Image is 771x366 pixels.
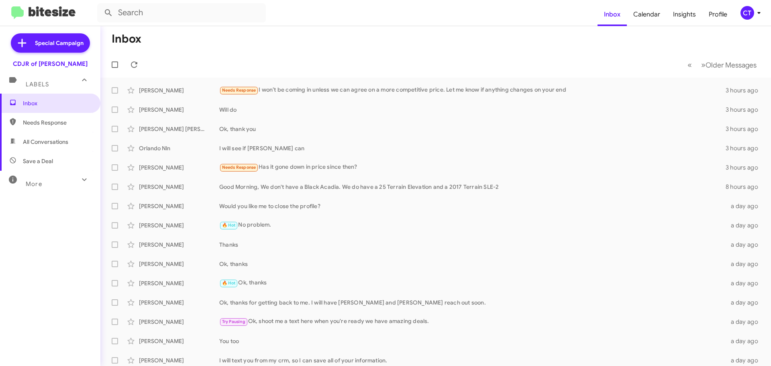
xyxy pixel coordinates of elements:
[139,125,219,133] div: [PERSON_NAME] [PERSON_NAME]
[687,60,692,70] span: «
[696,57,761,73] button: Next
[35,39,84,47] span: Special Campaign
[23,138,68,146] span: All Conversations
[667,3,702,26] a: Insights
[13,60,88,68] div: CDJR of [PERSON_NAME]
[97,3,266,22] input: Search
[726,202,765,210] div: a day ago
[219,317,726,326] div: Ok, shoot me a text here when you're ready we have amazing deals.
[701,60,706,70] span: »
[139,183,219,191] div: [PERSON_NAME]
[219,337,726,345] div: You too
[139,318,219,326] div: [PERSON_NAME]
[139,241,219,249] div: [PERSON_NAME]
[219,278,726,288] div: Ok, thanks
[219,241,726,249] div: Thanks
[219,106,726,114] div: Will do
[726,318,765,326] div: a day ago
[26,180,42,188] span: More
[726,241,765,249] div: a day ago
[219,299,726,307] div: Ok, thanks for getting back to me. I will have [PERSON_NAME] and [PERSON_NAME] reach out soon.
[219,221,726,230] div: No problem.
[734,6,762,20] button: CT
[219,125,726,133] div: Ok, thank you
[219,356,726,364] div: I will text you from my crm, so I can save all of your information.
[726,260,765,268] div: a day ago
[222,165,256,170] span: Needs Response
[139,221,219,229] div: [PERSON_NAME]
[219,144,726,152] div: I will see if [PERSON_NAME] can
[726,337,765,345] div: a day ago
[702,3,734,26] a: Profile
[139,202,219,210] div: [PERSON_NAME]
[726,183,765,191] div: 8 hours ago
[706,61,757,70] span: Older Messages
[726,299,765,307] div: a day ago
[26,81,49,88] span: Labels
[139,279,219,287] div: [PERSON_NAME]
[139,164,219,172] div: [PERSON_NAME]
[598,3,627,26] a: Inbox
[139,260,219,268] div: [PERSON_NAME]
[726,125,765,133] div: 3 hours ago
[219,260,726,268] div: Ok, thanks
[139,356,219,364] div: [PERSON_NAME]
[139,337,219,345] div: [PERSON_NAME]
[219,202,726,210] div: Would you like me to close the profile?
[726,144,765,152] div: 3 hours ago
[23,99,91,107] span: Inbox
[683,57,761,73] nav: Page navigation example
[139,144,219,152] div: Orlando Nln
[139,299,219,307] div: [PERSON_NAME]
[222,319,245,324] span: Try Pausing
[740,6,754,20] div: CT
[222,280,236,286] span: 🔥 Hot
[726,356,765,364] div: a day ago
[726,279,765,287] div: a day ago
[683,57,697,73] button: Previous
[219,163,726,172] div: Has it gone down in price since then?
[139,86,219,94] div: [PERSON_NAME]
[112,33,141,45] h1: Inbox
[726,221,765,229] div: a day ago
[726,86,765,94] div: 3 hours ago
[627,3,667,26] a: Calendar
[23,157,53,165] span: Save a Deal
[11,33,90,53] a: Special Campaign
[222,223,236,228] span: 🔥 Hot
[222,88,256,93] span: Needs Response
[726,106,765,114] div: 3 hours ago
[139,106,219,114] div: [PERSON_NAME]
[219,86,726,95] div: I won’t be coming in unless we can agree on a more competitive price. Let me know if anything cha...
[219,183,726,191] div: Good Morning, We don't have a Black Acadia. We do have a 25 Terrain Elevation and a 2017 Terrain ...
[23,119,91,127] span: Needs Response
[726,164,765,172] div: 3 hours ago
